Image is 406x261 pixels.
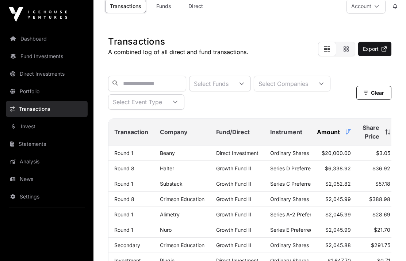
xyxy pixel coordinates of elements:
a: Round 1 [114,181,133,187]
a: Alimetry [160,211,180,217]
a: Round 1 [114,150,133,156]
a: Export [358,42,391,56]
a: Fund Investments [6,48,88,64]
a: News [6,171,88,187]
a: Round 8 [114,196,134,202]
span: Series C Preferred Stock [270,181,329,187]
a: Settings [6,189,88,205]
span: $57.18 [375,181,390,187]
div: Select Funds [189,76,233,91]
span: Ordinary Shares [270,150,309,156]
a: Portfolio [6,83,88,99]
a: Analysis [6,154,88,170]
span: Series D Preferred Stock [270,165,329,171]
td: $20,000.00 [311,145,357,161]
a: Round 8 [114,165,134,171]
a: Growth Fund II [216,211,251,217]
a: Halter [160,165,174,171]
a: Statements [6,136,88,152]
td: $2,045.99 [311,207,357,222]
span: $36.92 [372,165,390,171]
span: $28.69 [372,211,390,217]
div: Select Companies [254,76,313,91]
a: Round 1 [114,227,133,233]
a: Dashboard [6,31,88,47]
a: Round 1 [114,211,133,217]
button: Clear [356,86,391,100]
a: Growth Fund II [216,196,251,202]
span: Amount [317,128,340,136]
a: Invest [6,118,88,135]
a: Direct Investments [6,66,88,82]
h1: Transactions [108,36,248,48]
span: Direct Investment [216,150,258,156]
a: Crimson Education [160,196,204,202]
div: Select Event Type [108,95,166,109]
td: $2,052.82 [311,176,357,192]
span: $388.98 [369,196,390,202]
span: Ordinary Shares [270,196,309,202]
td: $2,045.88 [311,238,357,253]
img: Icehouse Ventures Logo [9,7,67,22]
td: $2,045.99 [311,222,357,238]
a: Growth Fund II [216,242,251,248]
a: Secondary [114,242,140,248]
a: Nuro [160,227,172,233]
span: Fund/Direct [216,128,250,136]
a: Transactions [6,101,88,117]
a: Crimson Education [160,242,204,248]
td: $6,338.92 [311,161,357,176]
span: Company [160,128,188,136]
iframe: Chat Widget [369,226,406,261]
span: Transaction [114,128,148,136]
p: A combined log of all direct and fund transactions. [108,48,248,56]
span: Share Price [363,123,379,141]
span: Series A-2 Preference Shares [270,211,341,217]
a: Beany [160,150,175,156]
a: Growth Fund II [216,181,251,187]
a: Growth Fund II [216,165,251,171]
a: Substack [160,181,183,187]
span: Instrument [270,128,302,136]
td: $2,045.99 [311,192,357,207]
span: Ordinary Shares [270,242,309,248]
a: Growth Fund II [216,227,251,233]
span: $3.05 [376,150,390,156]
span: Series E Preferred Stock [270,227,329,233]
